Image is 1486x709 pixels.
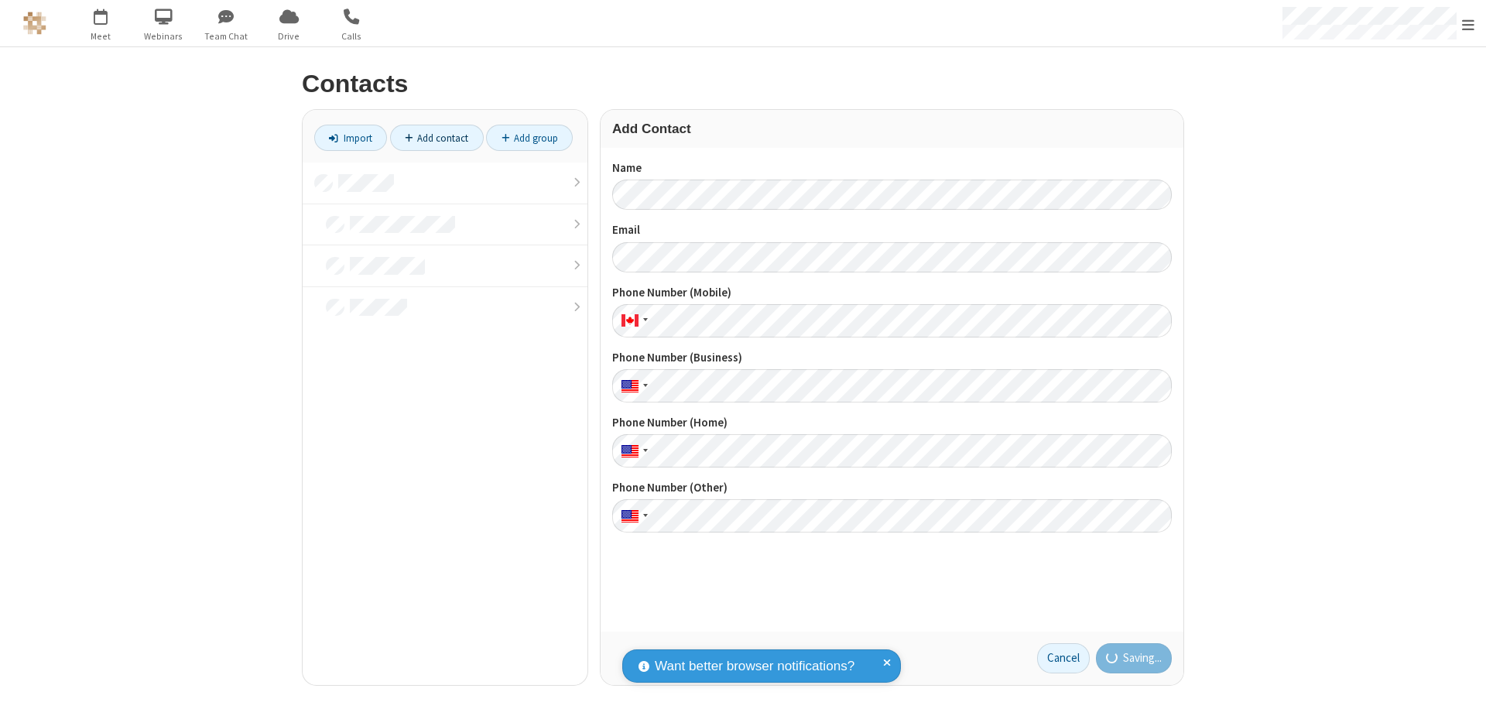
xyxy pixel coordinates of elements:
[612,434,652,468] div: United States: + 1
[655,656,854,676] span: Want better browser notifications?
[23,12,46,35] img: QA Selenium DO NOT DELETE OR CHANGE
[260,29,318,43] span: Drive
[197,29,255,43] span: Team Chat
[612,349,1172,367] label: Phone Number (Business)
[612,414,1172,432] label: Phone Number (Home)
[612,369,652,402] div: United States: + 1
[612,479,1172,497] label: Phone Number (Other)
[612,499,652,533] div: United States: + 1
[1037,643,1090,674] a: Cancel
[314,125,387,151] a: Import
[612,221,1172,239] label: Email
[612,304,652,337] div: Canada: + 1
[612,122,1172,136] h3: Add Contact
[1447,669,1474,698] iframe: Chat
[323,29,381,43] span: Calls
[1123,649,1162,667] span: Saving...
[390,125,484,151] a: Add contact
[486,125,573,151] a: Add group
[302,70,1184,98] h2: Contacts
[72,29,130,43] span: Meet
[612,284,1172,302] label: Phone Number (Mobile)
[612,159,1172,177] label: Name
[135,29,193,43] span: Webinars
[1096,643,1173,674] button: Saving...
